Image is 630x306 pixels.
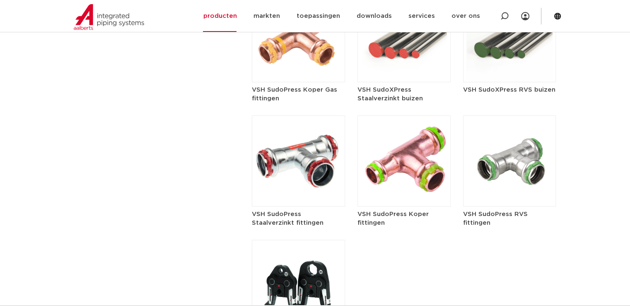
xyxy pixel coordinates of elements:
[357,33,451,103] a: VSH SudoXPress Staalverzinkt buizen
[463,158,556,227] a: VSH SudoPress RVS fittingen
[252,210,345,227] h5: VSH SudoPress Staalverzinkt fittingen
[463,210,556,227] h5: VSH SudoPress RVS fittingen
[463,85,556,94] h5: VSH SudoXPress RVS buizen
[357,158,451,227] a: VSH SudoPress Koper fittingen
[252,33,345,103] a: VSH SudoPress Koper Gas fittingen
[521,7,529,25] div: my IPS
[252,85,345,103] h5: VSH SudoPress Koper Gas fittingen
[252,158,345,227] a: VSH SudoPress Staalverzinkt fittingen
[463,33,556,94] a: VSH SudoXPress RVS buizen
[357,210,451,227] h5: VSH SudoPress Koper fittingen
[357,85,451,103] h5: VSH SudoXPress Staalverzinkt buizen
